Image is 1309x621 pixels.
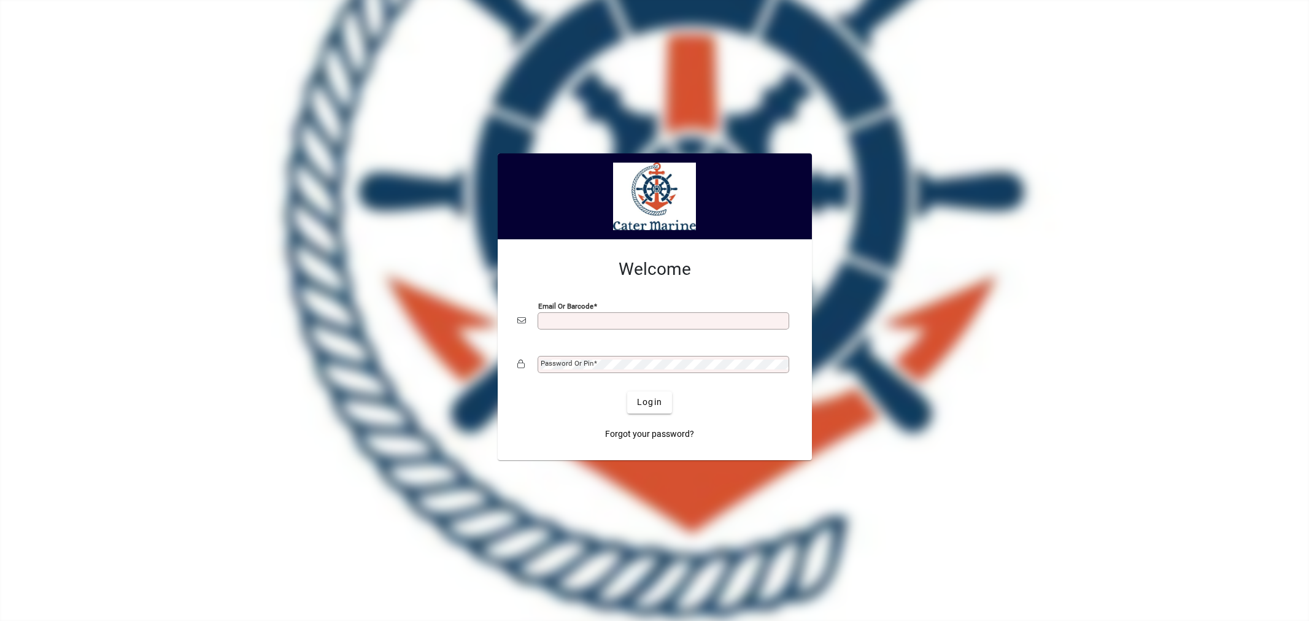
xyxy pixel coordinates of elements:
[605,428,694,441] span: Forgot your password?
[637,396,662,409] span: Login
[627,391,672,414] button: Login
[600,423,699,445] a: Forgot your password?
[538,301,593,310] mat-label: Email or Barcode
[517,259,792,280] h2: Welcome
[541,359,593,368] mat-label: Password or Pin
